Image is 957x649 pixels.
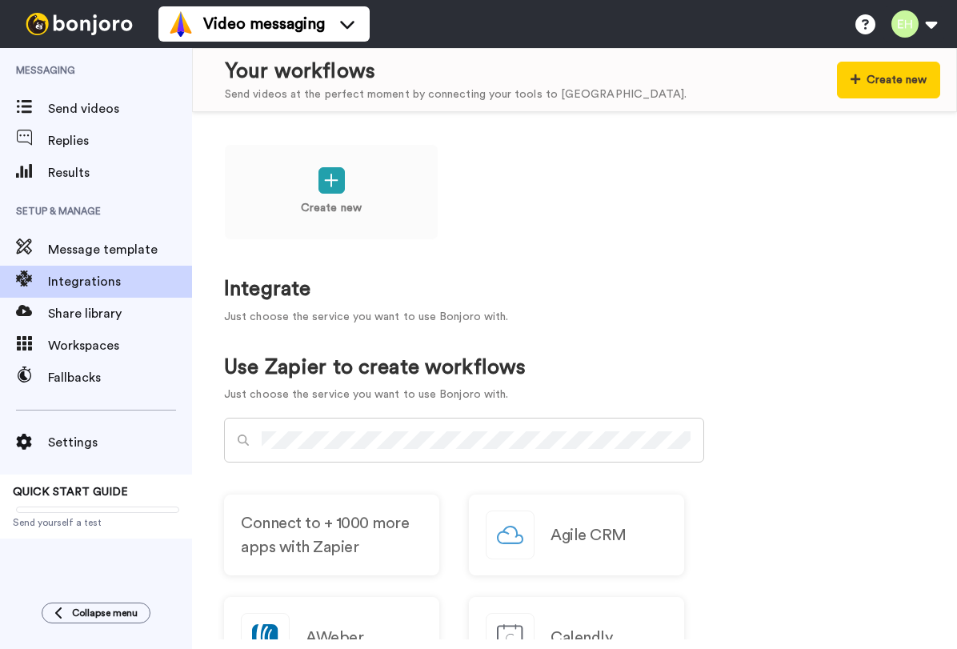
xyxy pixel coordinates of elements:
[48,304,192,323] span: Share library
[224,144,438,240] a: Create new
[224,387,526,403] p: Just choose the service you want to use Bonjoro with.
[224,356,526,379] h1: Use Zapier to create workflows
[13,516,179,529] span: Send yourself a test
[48,240,192,259] span: Message template
[48,131,192,150] span: Replies
[48,336,192,355] span: Workspaces
[168,11,194,37] img: vm-color.svg
[225,86,687,103] div: Send videos at the perfect moment by connecting your tools to [GEOGRAPHIC_DATA].
[48,163,192,182] span: Results
[72,607,138,619] span: Collapse menu
[224,495,439,575] a: Connect to + 1000 more apps with Zapier
[487,511,534,559] img: logo_agile_crm.svg
[42,603,150,623] button: Collapse menu
[551,629,612,647] h2: Calendly
[241,511,422,559] span: Connect to + 1000 more apps with Zapier
[203,13,325,35] span: Video messaging
[48,433,192,452] span: Settings
[837,62,940,98] button: Create new
[48,368,192,387] span: Fallbacks
[301,200,362,217] p: Create new
[48,272,192,291] span: Integrations
[224,309,925,326] p: Just choose the service you want to use Bonjoro with.
[551,527,627,544] h2: Agile CRM
[224,278,925,301] h1: Integrate
[48,99,192,118] span: Send videos
[13,487,128,498] span: QUICK START GUIDE
[19,13,139,35] img: bj-logo-header-white.svg
[469,495,684,575] a: Agile CRM
[225,57,687,86] div: Your workflows
[306,629,363,647] h2: AWeber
